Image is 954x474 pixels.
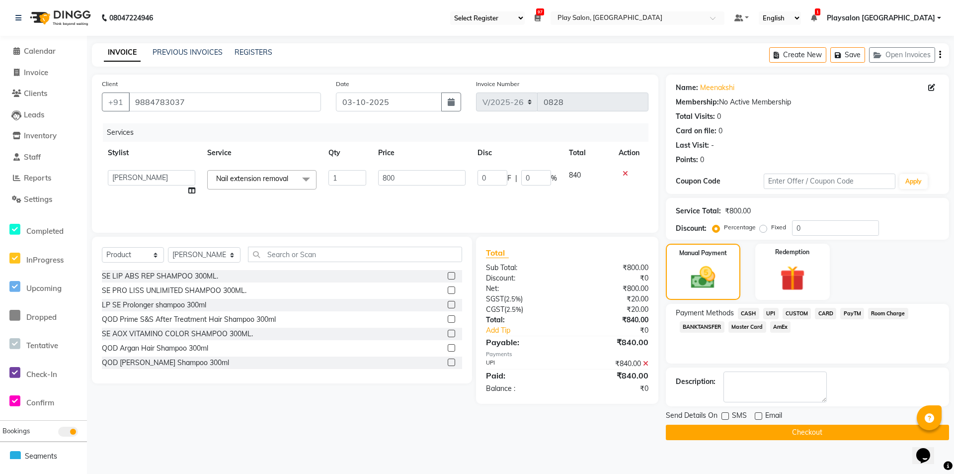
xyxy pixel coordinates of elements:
div: ₹840.00 [567,315,656,325]
a: Meenakshi [700,83,734,93]
th: Total [563,142,613,164]
label: Client [102,80,118,89]
span: Email [765,410,782,423]
span: Invoice [24,68,48,77]
span: CARD [815,308,836,319]
div: Points: [676,155,698,165]
span: AmEx [770,321,791,333]
span: UPI [763,308,779,319]
div: No Active Membership [676,97,939,107]
iframe: chat widget [912,434,944,464]
span: Check-In [26,370,57,379]
label: Date [336,80,349,89]
th: Action [613,142,648,164]
input: Enter Offer / Coupon Code [764,174,895,189]
label: Invoice Number [476,80,519,89]
div: SE LIP ABS REP SHAMPOO 300ML. [102,271,218,282]
div: QOD Prime S&S After Treatment Hair Shampoo 300ml [102,314,276,325]
label: Percentage [724,223,756,232]
a: x [288,174,293,183]
div: ₹840.00 [567,370,656,381]
div: 0 [718,126,722,136]
button: Checkout [666,425,949,440]
span: % [551,173,557,184]
label: Manual Payment [679,249,727,258]
div: Paid: [478,370,567,381]
div: Membership: [676,97,719,107]
span: Playsalon [GEOGRAPHIC_DATA] [827,13,935,23]
span: Bookings [2,427,30,435]
div: ₹20.00 [567,304,656,315]
span: Nail extension removal [216,174,288,183]
div: Service Total: [676,206,721,216]
b: 08047224946 [109,4,153,32]
div: ( ) [478,304,567,315]
span: Total [486,248,509,258]
th: Disc [472,142,563,164]
th: Stylist [102,142,201,164]
span: Staff [24,152,41,162]
div: QOD Argan Hair Shampoo 300ml [102,343,208,354]
span: CASH [738,308,759,319]
span: CGST [486,305,504,314]
button: Apply [899,174,928,189]
img: _cash.svg [683,264,722,291]
div: Card on file: [676,126,716,136]
span: SGST [486,294,504,303]
div: Description: [676,377,715,387]
span: Segments [25,451,57,462]
a: INVOICE [104,44,141,62]
div: Sub Total: [478,263,567,273]
div: ₹800.00 [567,263,656,273]
div: ₹840.00 [567,359,656,369]
div: ₹0 [567,273,656,284]
span: Reports [24,173,51,183]
span: 2.5% [506,305,521,313]
div: Total: [478,315,567,325]
div: Coupon Code [676,176,764,187]
span: Clients [24,89,47,98]
span: Calendar [24,46,56,56]
span: Tentative [26,341,58,350]
div: Balance : [478,383,567,394]
span: 97 [536,8,544,15]
a: PREVIOUS INVOICES [153,48,223,57]
span: Settings [24,194,52,204]
span: 840 [569,171,581,180]
div: 0 [700,155,704,165]
span: 2.5% [506,295,521,303]
button: Open Invoices [869,47,935,63]
div: - [711,140,714,151]
span: SMS [732,410,747,423]
div: ₹20.00 [567,294,656,304]
div: Payable: [478,336,567,348]
div: SE PRO LISS UNLIMITED SHAMPOO 300ML. [102,285,246,296]
span: CUSTOM [783,308,811,319]
span: Send Details On [666,410,717,423]
div: 0 [717,111,721,122]
div: ₹0 [567,383,656,394]
span: F [507,173,511,184]
button: Save [830,47,865,63]
label: Redemption [775,248,809,257]
div: Payments [486,350,648,359]
span: Room Charge [868,308,908,319]
div: ₹840.00 [567,336,656,348]
div: LP SE Prolonger shampoo 300ml [102,300,206,310]
label: Fixed [771,223,786,232]
span: Payment Methods [676,308,734,318]
span: | [515,173,517,184]
div: ₹800.00 [725,206,751,216]
div: UPI [478,359,567,369]
div: ( ) [478,294,567,304]
a: Add Tip [478,325,582,336]
div: Services [103,123,656,142]
div: Last Visit: [676,140,709,151]
a: REGISTERS [235,48,272,57]
span: PayTM [840,308,864,319]
div: Net: [478,284,567,294]
span: BANKTANSFER [680,321,724,333]
input: Search or Scan [248,247,462,262]
span: Upcoming [26,284,62,293]
button: +91 [102,93,130,111]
